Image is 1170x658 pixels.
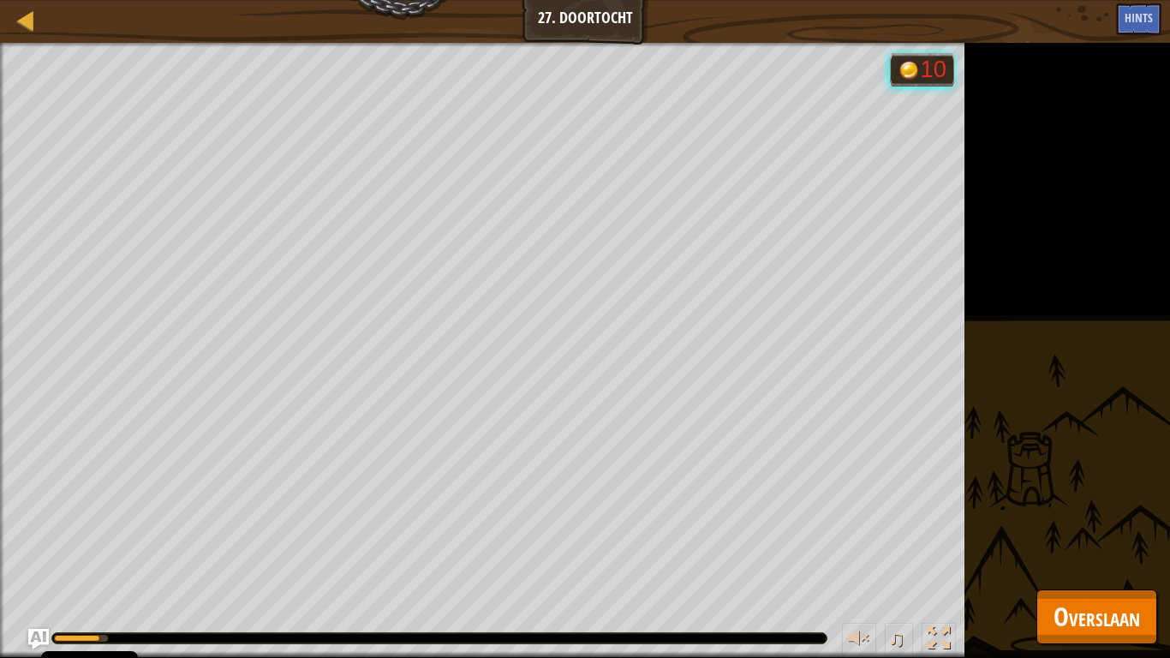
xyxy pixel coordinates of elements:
[1125,9,1153,26] span: Hints
[28,629,49,649] button: Ask AI
[921,57,946,81] div: 10
[890,53,954,87] div: Team 'humans' has 10 gold.
[922,623,956,658] button: Schakel naar volledig scherm
[885,623,914,658] button: ♫
[888,625,905,651] span: ♫
[1036,589,1157,644] button: Overslaan
[842,623,876,658] button: Volume aanpassen
[1054,599,1140,634] span: Overslaan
